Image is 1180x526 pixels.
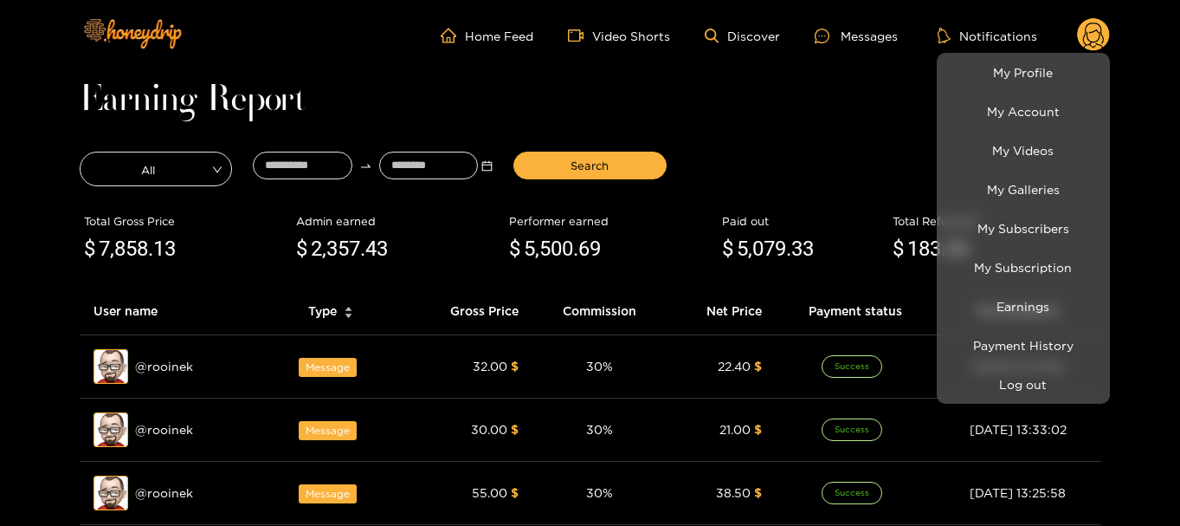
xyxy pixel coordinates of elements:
[941,174,1106,205] a: My Galleries
[941,57,1106,88] a: My Profile
[941,369,1106,399] button: Log out
[941,330,1106,360] a: Payment History
[941,252,1106,282] a: My Subscription
[941,96,1106,127] a: My Account
[941,291,1106,321] a: Earnings
[941,135,1106,166] a: My Videos
[941,213,1106,244] a: My Subscribers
